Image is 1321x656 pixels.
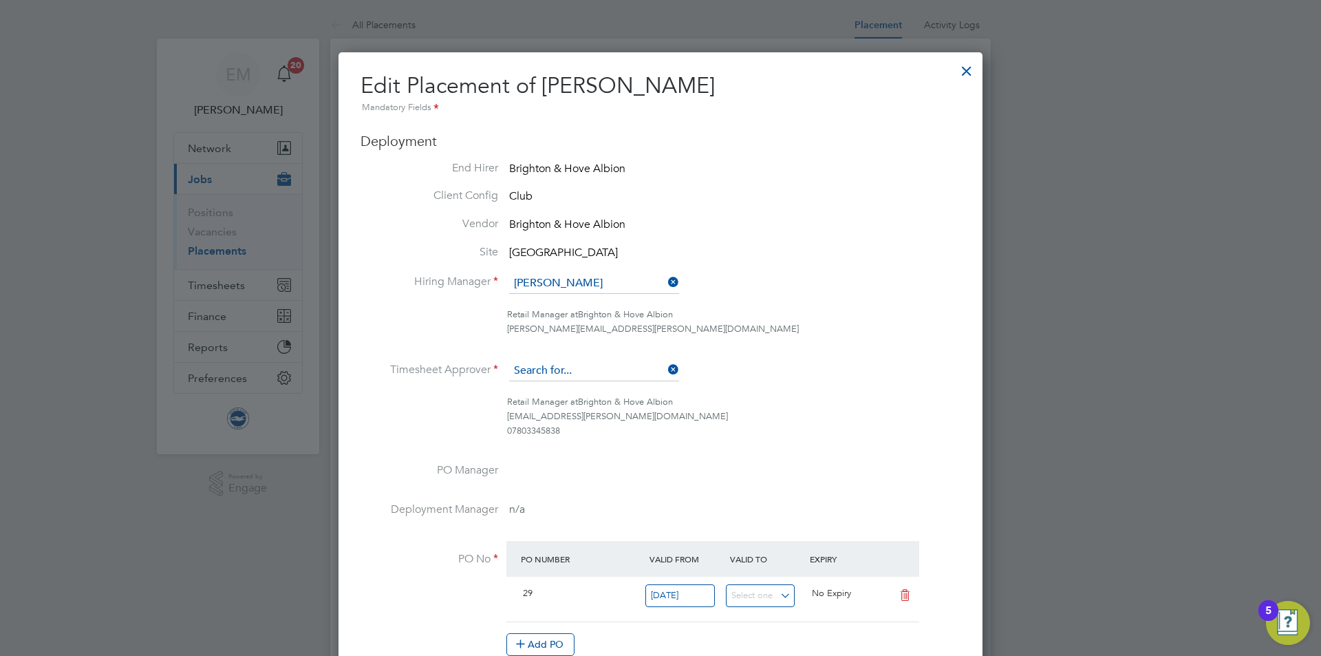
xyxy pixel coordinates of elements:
[361,275,498,289] label: Hiring Manager
[727,547,807,571] div: Valid To
[645,584,715,607] input: Select one
[506,633,574,655] button: Add PO
[1265,611,1271,628] div: 5
[578,396,673,408] span: Brighton & Hove Albion
[361,463,498,478] label: PO Manager
[361,161,498,176] label: End Hirer
[507,425,560,436] span: 07803345838
[507,308,578,320] span: Retail Manager at
[361,100,960,116] div: Mandatory Fields
[361,502,498,517] label: Deployment Manager
[509,361,679,381] input: Search for...
[361,363,498,377] label: Timesheet Approver
[361,132,960,150] h3: Deployment
[361,552,498,567] label: PO No
[507,396,578,408] span: Retail Manager at
[646,547,727,571] div: Valid From
[1266,601,1310,645] button: Open Resource Center, 5 new notifications
[361,217,498,231] label: Vendor
[806,547,887,571] div: Expiry
[509,190,533,204] span: Club
[509,162,625,176] span: Brighton & Hove Albion
[578,308,673,320] span: Brighton & Hove Albion
[517,547,646,571] div: PO Number
[509,273,679,294] input: Search for...
[812,587,851,599] span: No Expiry
[507,322,960,337] div: [PERSON_NAME][EMAIL_ADDRESS][PERSON_NAME][DOMAIN_NAME]
[361,245,498,260] label: Site
[507,410,728,422] span: [EMAIL_ADDRESS][PERSON_NAME][DOMAIN_NAME]
[509,502,525,516] span: n/a
[509,246,618,260] span: [GEOGRAPHIC_DATA]
[509,218,625,231] span: Brighton & Hove Albion
[361,72,715,99] span: Edit Placement of [PERSON_NAME]
[523,587,533,599] span: 29
[361,189,498,203] label: Client Config
[726,584,795,607] input: Select one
